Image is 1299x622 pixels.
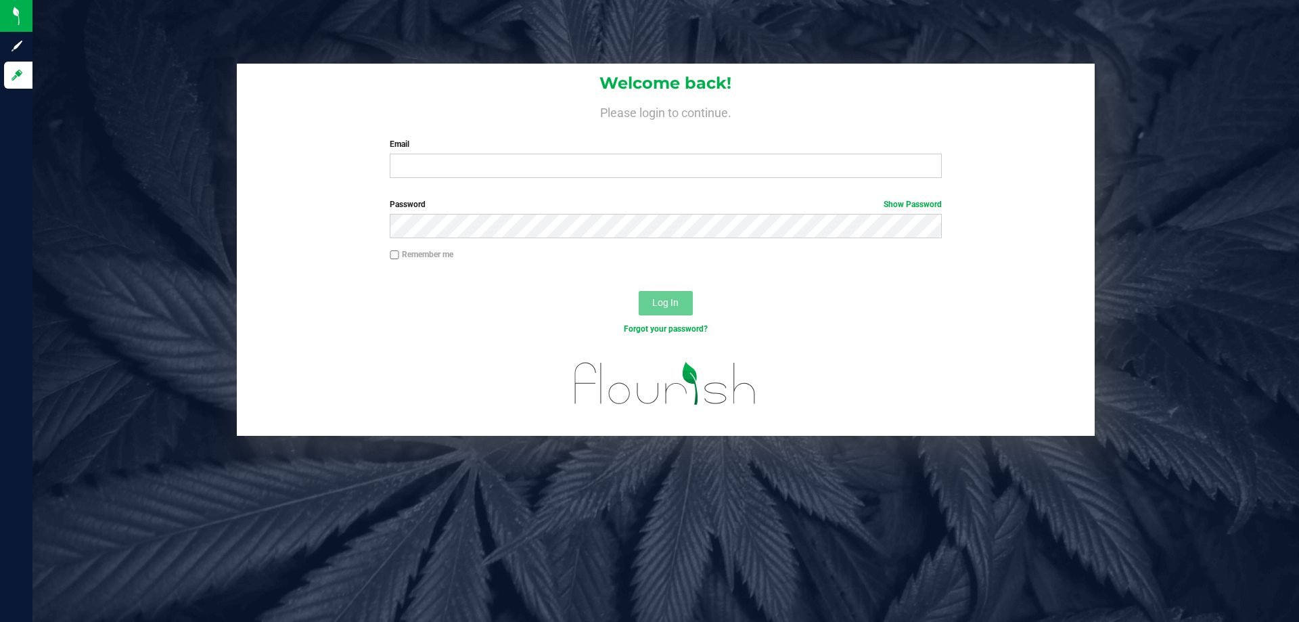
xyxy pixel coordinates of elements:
[884,200,942,209] a: Show Password
[10,68,24,82] inline-svg: Log in
[390,200,426,209] span: Password
[652,297,679,308] span: Log In
[10,39,24,53] inline-svg: Sign up
[237,103,1095,119] h4: Please login to continue.
[237,74,1095,92] h1: Welcome back!
[558,349,773,418] img: flourish_logo.svg
[390,248,453,261] label: Remember me
[639,291,693,315] button: Log In
[390,250,399,260] input: Remember me
[390,138,941,150] label: Email
[624,324,708,334] a: Forgot your password?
